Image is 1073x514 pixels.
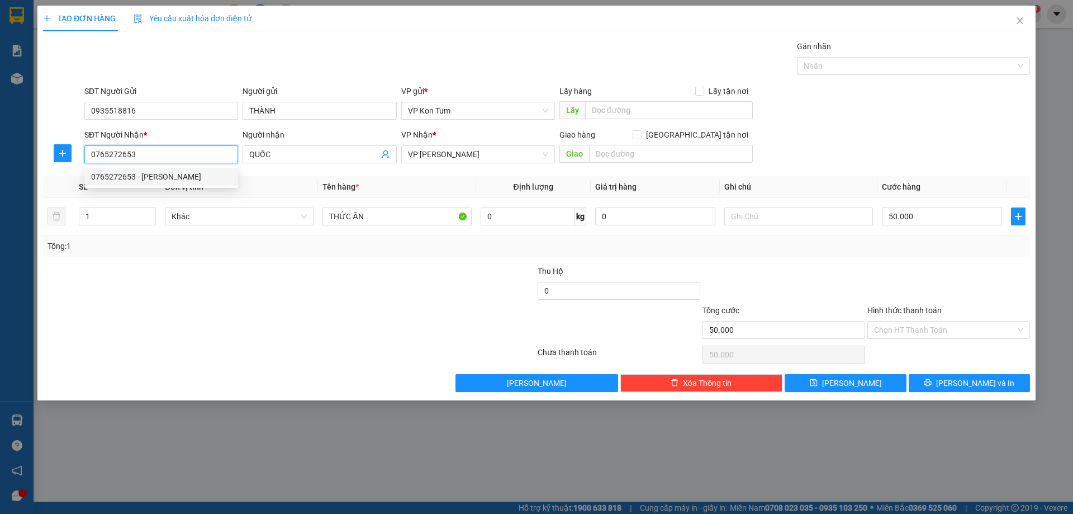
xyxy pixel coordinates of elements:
label: Gán nhãn [797,42,831,51]
button: delete [48,208,65,225]
span: [PERSON_NAME] [507,377,567,389]
span: Lấy [559,101,585,119]
span: kg [575,208,586,225]
span: Yêu cầu xuất hóa đơn điện tử [134,14,251,23]
span: [GEOGRAPHIC_DATA] tận nơi [642,129,753,141]
span: VP Nhận [401,130,433,139]
input: VD: Bàn, Ghế [322,208,471,225]
span: Xóa Thông tin [683,377,732,389]
button: deleteXóa Thông tin [620,374,783,392]
div: VP gửi [401,85,555,97]
span: Giá trị hàng [595,182,637,191]
span: plus [1012,212,1025,221]
span: Lấy hàng [559,87,592,96]
button: printer[PERSON_NAME] và In [909,374,1030,392]
span: Lấy tận nơi [704,85,753,97]
div: SĐT Người Nhận [84,129,238,141]
span: VP Kon Tum [408,102,548,119]
span: plus [43,15,51,22]
label: Hình thức thanh toán [867,306,942,315]
div: Người gửi [243,85,396,97]
span: Khác [172,208,307,225]
input: Dọc đường [585,101,753,119]
span: Cước hàng [882,182,920,191]
span: Thu Hộ [538,267,563,276]
span: delete [671,379,678,388]
span: close [1015,16,1024,25]
th: Ghi chú [720,176,877,198]
span: user-add [381,150,390,159]
button: [PERSON_NAME] [455,374,618,392]
div: 0765272653 - HỒNG [84,168,238,186]
span: printer [924,379,932,388]
button: plus [54,144,72,162]
span: Tên hàng [322,182,359,191]
div: Chưa thanh toán [536,346,701,366]
div: Tổng: 1 [48,240,414,252]
span: save [810,379,818,388]
span: SL [79,182,88,191]
span: Tổng cước [702,306,739,315]
input: Ghi Chú [724,208,873,225]
span: [PERSON_NAME] và In [936,377,1014,389]
input: 0 [595,208,715,225]
button: plus [1011,208,1025,225]
div: 0765272653 - [PERSON_NAME] [91,171,231,183]
img: icon [134,15,143,23]
span: VP Thành Thái [408,146,548,163]
span: TẠO ĐƠN HÀNG [43,14,116,23]
span: plus [54,149,71,158]
button: Close [1004,6,1036,37]
span: [PERSON_NAME] [822,377,882,389]
span: Giao [559,145,589,163]
span: Định lượng [514,182,553,191]
div: SĐT Người Gửi [84,85,238,97]
input: Dọc đường [589,145,753,163]
span: Giao hàng [559,130,595,139]
div: Người nhận [243,129,396,141]
button: save[PERSON_NAME] [785,374,906,392]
